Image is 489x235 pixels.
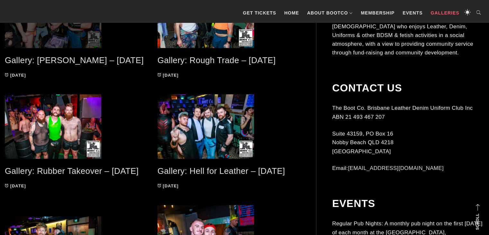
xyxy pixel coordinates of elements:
[475,213,480,230] strong: Scroll
[332,164,484,173] p: Email:
[158,166,285,176] a: Gallery: Hell for Leather – [DATE]
[332,197,484,210] h2: Events
[304,3,356,23] a: About BootCo
[158,73,179,78] a: [DATE]
[332,129,484,156] p: Suite 43159, PO Box 16 Nobby Beach QLD 4218 [GEOGRAPHIC_DATA]
[10,183,26,188] time: [DATE]
[332,82,484,94] h2: Contact Us
[332,104,484,121] p: The Boot Co. Brisbane Leather Denim Uniform Club Inc ABN 21 493 467 207
[358,3,398,23] a: Membership
[399,3,426,23] a: Events
[163,73,178,78] time: [DATE]
[5,166,139,176] a: Gallery: Rubber Takeover – [DATE]
[5,183,26,188] a: [DATE]
[158,55,276,65] a: Gallery: Rough Trade – [DATE]
[240,3,279,23] a: GET TICKETS
[5,73,26,78] a: [DATE]
[332,14,484,57] p: The Boot Co. provides a forum for anyone identifying as [DEMOGRAPHIC_DATA] who enjoys Leather, De...
[427,3,462,23] a: Galleries
[10,73,26,78] time: [DATE]
[158,183,179,188] a: [DATE]
[163,183,178,188] time: [DATE]
[5,55,144,65] a: Gallery: [PERSON_NAME] – [DATE]
[348,165,444,171] a: [EMAIL_ADDRESS][DOMAIN_NAME]
[281,3,302,23] a: Home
